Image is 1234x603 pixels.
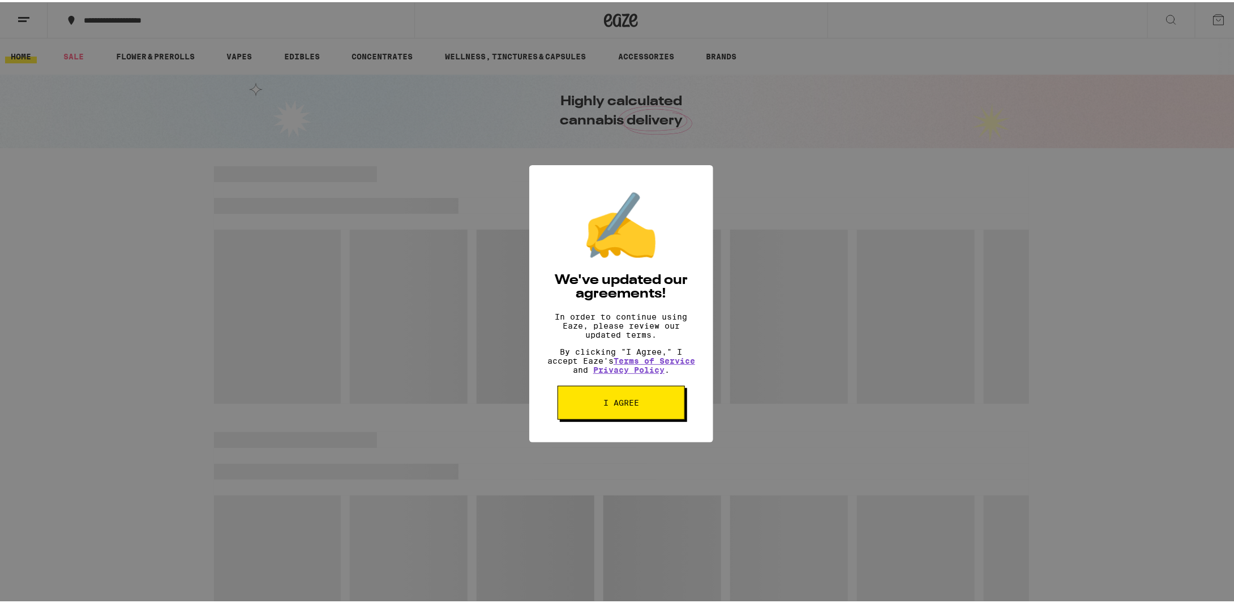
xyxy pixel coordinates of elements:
[558,384,685,417] button: I agree
[614,354,695,363] a: Terms of Service
[603,397,639,404] span: I agree
[546,310,696,337] p: In order to continue using Eaze, please review our updated terms.
[582,186,661,260] div: ✍️
[593,363,665,372] a: Privacy Policy
[546,345,696,372] p: By clicking "I Agree," I accept Eaze's and .
[546,272,696,299] h2: We've updated our agreements!
[7,8,82,17] span: Hi. Need any help?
